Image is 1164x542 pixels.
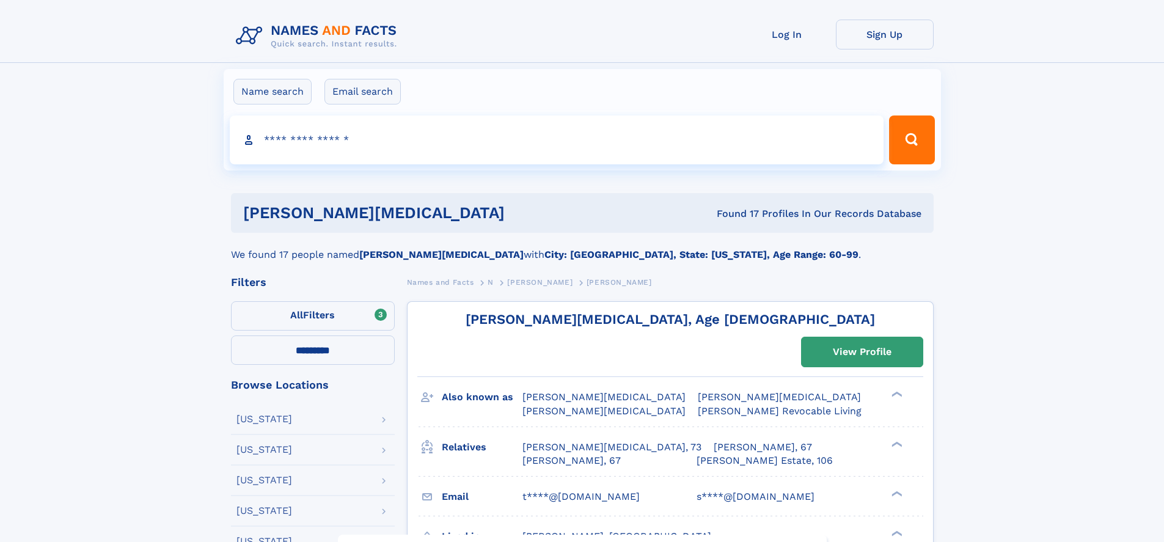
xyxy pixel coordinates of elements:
a: [PERSON_NAME], 67 [714,441,812,454]
h3: Also known as [442,387,522,408]
b: City: [GEOGRAPHIC_DATA], State: [US_STATE], Age Range: 60-99 [544,249,858,260]
div: ❯ [888,489,903,497]
img: Logo Names and Facts [231,20,407,53]
a: Names and Facts [407,274,474,290]
span: [PERSON_NAME][MEDICAL_DATA] [522,391,686,403]
span: [PERSON_NAME], [GEOGRAPHIC_DATA] [522,530,711,542]
div: Browse Locations [231,379,395,390]
span: [PERSON_NAME] [587,278,652,287]
label: Email search [324,79,401,104]
h1: [PERSON_NAME][MEDICAL_DATA] [243,205,611,221]
a: [PERSON_NAME][MEDICAL_DATA], 73 [522,441,701,454]
div: Found 17 Profiles In Our Records Database [610,207,921,221]
div: View Profile [833,338,891,366]
div: [US_STATE] [236,475,292,485]
label: Name search [233,79,312,104]
a: Sign Up [836,20,934,49]
h3: Relatives [442,437,522,458]
div: ❯ [888,390,903,398]
div: ❯ [888,529,903,537]
a: [PERSON_NAME] [507,274,573,290]
b: [PERSON_NAME][MEDICAL_DATA] [359,249,524,260]
span: [PERSON_NAME][MEDICAL_DATA] [698,391,861,403]
a: N [488,274,494,290]
span: [PERSON_NAME][MEDICAL_DATA] [522,405,686,417]
div: [US_STATE] [236,445,292,455]
span: All [290,309,303,321]
div: Filters [231,277,395,288]
div: [US_STATE] [236,506,292,516]
span: [PERSON_NAME] Revocable Living [698,405,862,417]
label: Filters [231,301,395,331]
a: View Profile [802,337,923,367]
a: [PERSON_NAME] Estate, 106 [697,454,833,467]
span: [PERSON_NAME] [507,278,573,287]
h3: Email [442,486,522,507]
a: [PERSON_NAME][MEDICAL_DATA], Age [DEMOGRAPHIC_DATA] [466,312,875,327]
a: Log In [738,20,836,49]
span: N [488,278,494,287]
div: We found 17 people named with . [231,233,934,262]
input: search input [230,115,884,164]
div: [US_STATE] [236,414,292,424]
button: Search Button [889,115,934,164]
a: [PERSON_NAME], 67 [522,454,621,467]
div: ❯ [888,440,903,448]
